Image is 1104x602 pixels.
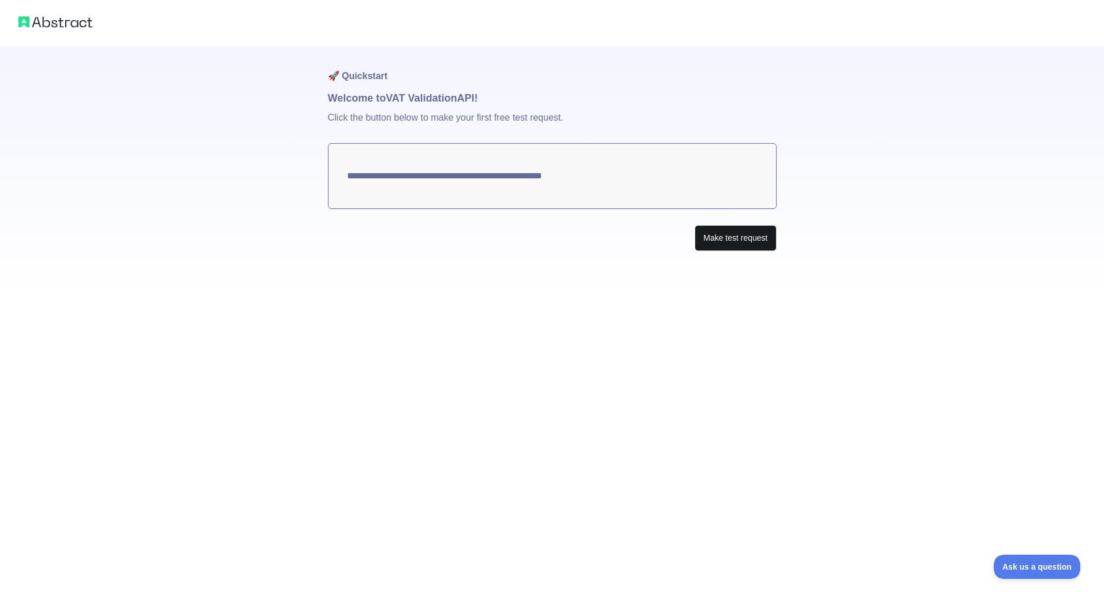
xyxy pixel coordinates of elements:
[18,14,92,30] img: Abstract logo
[994,555,1081,579] iframe: Toggle Customer Support
[695,225,776,251] button: Make test request
[328,106,777,143] p: Click the button below to make your first free test request.
[328,90,777,106] h1: Welcome to VAT Validation API!
[328,46,777,90] h1: 🚀 Quickstart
